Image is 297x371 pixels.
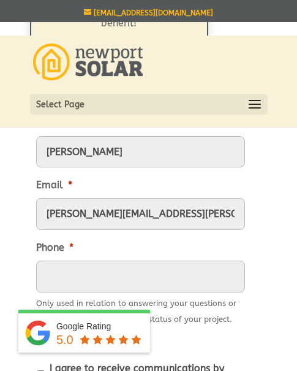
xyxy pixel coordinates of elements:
label: Phone [36,242,73,254]
span: 5.0 [56,333,73,346]
div: Google Rating [56,320,144,332]
a: [EMAIL_ADDRESS][DOMAIN_NAME] [84,9,213,17]
label: Email [36,179,72,192]
span: Select Page [36,98,85,112]
img: Newport Solar | Solar Energy Optimized. [33,44,143,80]
div: Only used in relation to answering your questions or keeping you informed on the status of your p... [36,293,252,327]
